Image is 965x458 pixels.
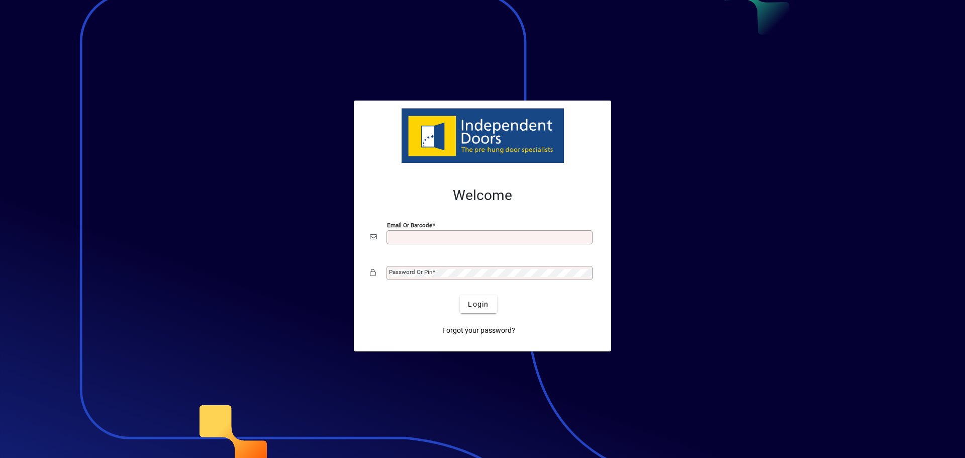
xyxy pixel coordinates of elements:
span: Forgot your password? [442,325,515,336]
span: Login [468,299,489,310]
a: Forgot your password? [438,321,519,339]
mat-label: Email or Barcode [387,222,432,229]
h2: Welcome [370,187,595,204]
mat-label: Password or Pin [389,268,432,276]
button: Login [460,295,497,313]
